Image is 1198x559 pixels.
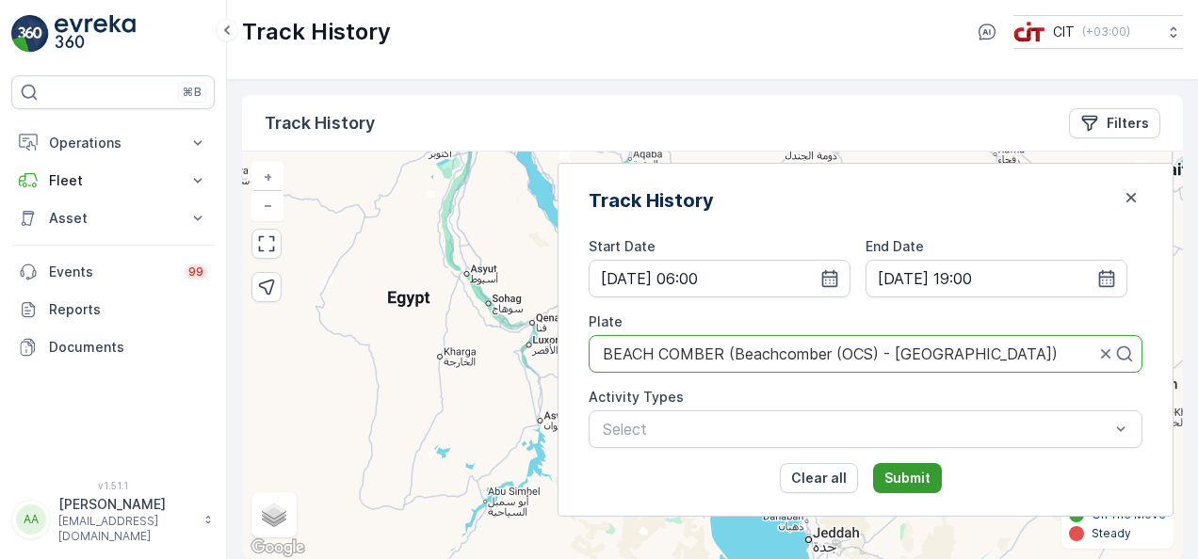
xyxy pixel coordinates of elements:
[1053,23,1075,41] p: CIT
[11,162,215,200] button: Fleet
[866,260,1127,297] input: dd/mm/yyyy
[866,238,924,254] label: End Date
[253,191,282,219] a: Zoom Out
[49,209,177,228] p: Asset
[780,463,858,493] button: Clear all
[187,264,204,280] p: 99
[1107,114,1149,133] p: Filters
[1013,15,1183,49] button: CIT(+03:00)
[49,338,207,357] p: Documents
[589,313,623,329] label: Plate
[11,15,49,53] img: logo
[589,238,656,254] label: Start Date
[49,263,173,281] p: Events
[49,171,177,190] p: Fleet
[589,186,714,215] h2: Track History
[58,514,194,544] p: [EMAIL_ADDRESS][DOMAIN_NAME]
[183,85,202,100] p: ⌘B
[603,418,1109,440] p: Select
[1069,108,1160,138] button: Filters
[265,110,375,136] p: Track History
[589,389,684,405] label: Activity Types
[16,504,46,535] div: AA
[264,168,272,184] span: +
[589,260,850,297] input: dd/mm/yyyy
[242,17,391,47] p: Track History
[11,253,215,291] a: Events99
[11,200,215,237] button: Asset
[884,469,931,487] p: Submit
[49,134,177,152] p: Operations
[253,163,282,191] a: Zoom In
[11,480,215,491] span: v 1.51.1
[253,494,295,535] a: Layers
[11,291,215,328] a: Reports
[264,197,273,213] span: −
[58,495,194,514] p: [PERSON_NAME]
[1092,526,1131,541] p: Steady
[11,328,215,366] a: Documents
[11,124,215,162] button: Operations
[791,469,847,487] p: Clear all
[1013,22,1045,42] img: cit-logo_pOk6rL0.png
[1082,24,1130,40] p: ( +03:00 )
[873,463,942,493] button: Submit
[11,495,215,544] button: AA[PERSON_NAME][EMAIL_ADDRESS][DOMAIN_NAME]
[49,300,207,319] p: Reports
[55,15,136,53] img: logo_light-DOdMpM7g.png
